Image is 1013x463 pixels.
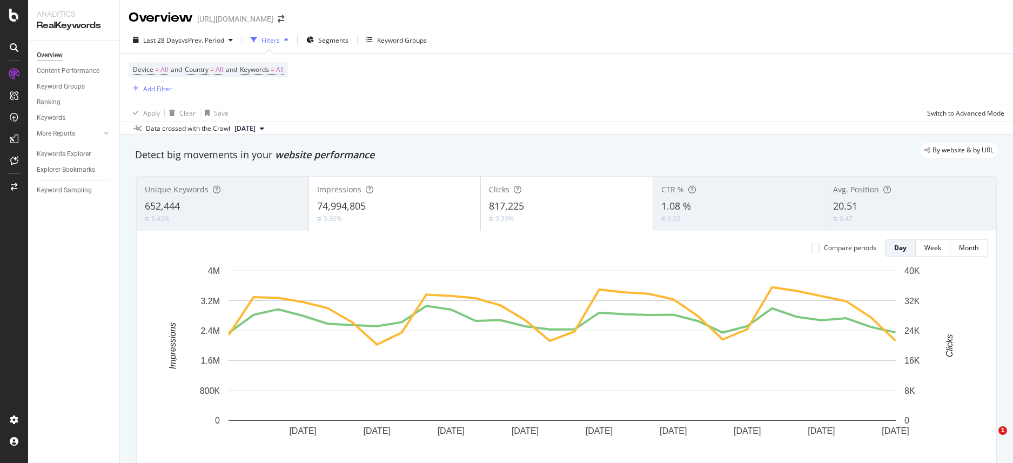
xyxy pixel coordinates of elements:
[302,31,353,49] button: Segments
[904,296,920,305] text: 32K
[37,185,112,196] a: Keyword Sampling
[160,62,168,77] span: All
[143,109,160,118] div: Apply
[216,62,223,77] span: All
[37,65,112,77] a: Content Performance
[168,323,177,369] text: Impressions
[904,356,920,365] text: 16K
[200,356,220,365] text: 1.6M
[240,65,269,74] span: Keywords
[904,326,920,335] text: 24K
[37,9,111,19] div: Analytics
[833,199,857,212] span: 20.51
[959,243,978,252] div: Month
[824,243,876,252] div: Compare periods
[833,184,879,194] span: Avg. Position
[916,239,950,257] button: Week
[289,426,316,435] text: [DATE]
[208,266,220,276] text: 4M
[885,239,916,257] button: Day
[145,199,180,212] span: 652,444
[37,81,112,92] a: Keyword Groups
[200,104,229,122] button: Save
[37,164,112,176] a: Explorer Bookmarks
[882,426,909,435] text: [DATE]
[278,15,284,23] div: arrow-right-arrow-left
[808,426,835,435] text: [DATE]
[840,214,853,223] div: 0.47
[317,184,361,194] span: Impressions
[927,109,1004,118] div: Switch to Advanced Mode
[586,426,613,435] text: [DATE]
[271,65,274,74] span: =
[489,217,493,220] img: Equal
[210,65,214,74] span: =
[143,36,182,45] span: Last 28 Days
[129,31,237,49] button: Last 28 DaysvsPrev. Period
[37,81,85,92] div: Keyword Groups
[37,50,112,61] a: Overview
[145,217,149,220] img: Equal
[660,426,687,435] text: [DATE]
[200,296,220,305] text: 3.2M
[318,36,348,45] span: Segments
[512,426,539,435] text: [DATE]
[37,97,112,108] a: Ranking
[234,124,256,133] span: 2025 Aug. 1st
[37,65,99,77] div: Content Performance
[37,128,75,139] div: More Reports
[920,143,998,158] div: legacy label
[182,36,224,45] span: vs Prev. Period
[904,386,915,395] text: 8K
[171,65,182,74] span: and
[145,265,980,453] div: A chart.
[146,124,230,133] div: Data crossed with the Crawl
[37,50,63,61] div: Overview
[151,214,170,223] div: 3.43%
[37,128,101,139] a: More Reports
[230,122,269,135] button: [DATE]
[185,65,209,74] span: Country
[668,214,681,223] div: 0.03
[261,36,280,45] div: Filters
[495,214,514,223] div: 0.39%
[37,112,112,124] a: Keywords
[661,184,684,194] span: CTR %
[37,97,61,108] div: Ranking
[197,14,273,24] div: [URL][DOMAIN_NAME]
[317,199,366,212] span: 74,994,805
[945,334,954,358] text: Clicks
[734,426,761,435] text: [DATE]
[37,112,65,124] div: Keywords
[37,149,112,160] a: Keywords Explorer
[165,104,196,122] button: Clear
[37,149,91,160] div: Keywords Explorer
[924,243,941,252] div: Week
[661,199,691,212] span: 1.08 %
[246,31,293,49] button: Filters
[215,416,220,425] text: 0
[923,104,1004,122] button: Switch to Advanced Mode
[904,266,920,276] text: 40K
[200,326,220,335] text: 2.4M
[489,199,524,212] span: 817,225
[933,147,994,153] span: By website & by URL
[155,65,159,74] span: =
[179,109,196,118] div: Clear
[950,239,988,257] button: Month
[364,426,391,435] text: [DATE]
[214,109,229,118] div: Save
[129,82,172,95] button: Add Filter
[661,217,666,220] img: Equal
[37,185,92,196] div: Keyword Sampling
[377,36,427,45] div: Keyword Groups
[37,19,111,32] div: RealKeywords
[145,184,209,194] span: Unique Keywords
[133,65,153,74] span: Device
[904,416,909,425] text: 0
[833,217,837,220] img: Equal
[200,386,220,395] text: 800K
[438,426,465,435] text: [DATE]
[226,65,237,74] span: and
[143,84,172,93] div: Add Filter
